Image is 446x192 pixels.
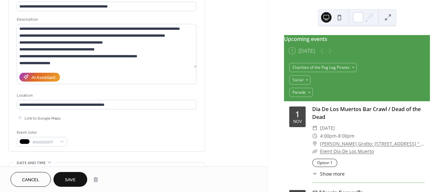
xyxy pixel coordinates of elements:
button: AI Assistant [19,73,60,82]
span: Date and time [17,160,46,166]
div: ​ [312,147,317,155]
span: [DATE] [320,124,335,132]
div: Upcoming events [284,35,430,43]
div: Description [17,16,195,23]
div: ​ [312,140,317,148]
span: #000000FF [32,139,57,145]
span: 8:00pm [338,132,355,140]
span: Link to Google Maps [25,115,61,122]
span: Show more [320,170,345,177]
div: Nov [293,120,302,124]
button: Cancel [10,172,51,187]
span: Save [65,177,76,183]
div: 1 [295,110,300,118]
div: Location [17,92,195,99]
a: [PERSON_NAME] Grotto: [STREET_ADDRESS] " [GEOGRAPHIC_DATA]" [320,140,425,148]
a: Dia De Los Muertos Bar Crawl / Dead of the Dead [312,106,421,121]
div: AI Assistant [31,74,55,81]
div: ​ [312,132,317,140]
button: Save [53,172,87,187]
button: ​Show more [312,170,345,177]
span: 4:00pm [320,132,336,140]
div: ​ [312,124,317,132]
span: - [336,132,338,140]
span: Cancel [22,177,39,183]
div: Event color [17,129,66,136]
a: Event Dia De Los Muerto [320,148,374,154]
div: ​ [312,170,317,177]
